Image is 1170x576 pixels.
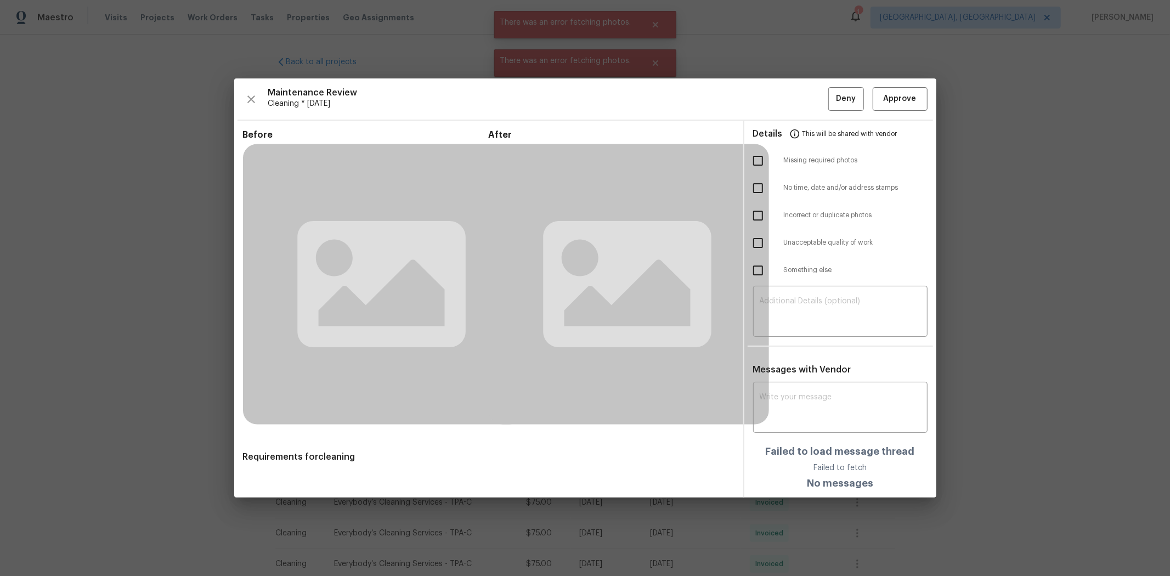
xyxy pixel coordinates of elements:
[744,229,936,257] div: Unacceptable quality of work
[873,87,928,111] button: Approve
[489,129,734,140] span: After
[744,174,936,202] div: No time, date and/or address stamps
[753,121,783,147] span: Details
[802,121,897,147] span: This will be shared with vendor
[268,98,828,109] span: Cleaning * [DATE]
[807,478,873,489] h4: No messages
[744,257,936,284] div: Something else
[744,202,936,229] div: Incorrect or duplicate photos
[766,462,915,473] div: Failed to fetch
[753,365,851,374] span: Messages with Vendor
[784,156,928,165] span: Missing required photos
[243,451,734,462] span: Requirements for cleaning
[884,92,917,106] span: Approve
[766,446,915,457] h4: Failed to load message thread
[744,147,936,174] div: Missing required photos
[784,211,928,220] span: Incorrect or duplicate photos
[784,183,928,193] span: No time, date and/or address stamps
[784,266,928,275] span: Something else
[268,87,828,98] span: Maintenance Review
[836,92,856,106] span: Deny
[784,238,928,247] span: Unacceptable quality of work
[828,87,864,111] button: Deny
[243,129,489,140] span: Before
